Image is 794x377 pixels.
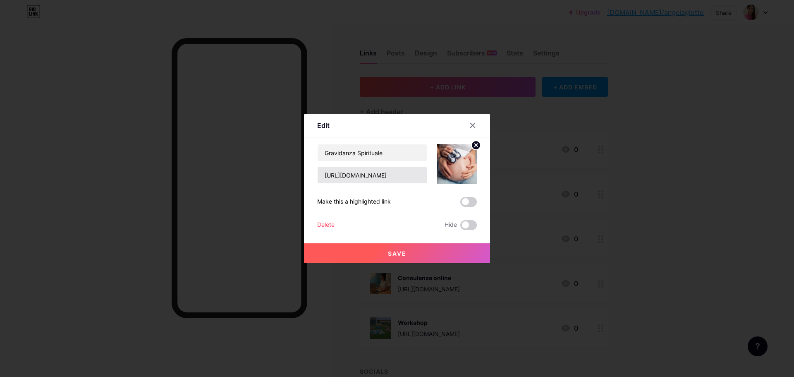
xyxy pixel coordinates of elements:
[317,120,330,130] div: Edit
[317,197,391,207] div: Make this a highlighted link
[318,167,427,183] input: URL
[304,243,490,263] button: Save
[388,250,407,257] span: Save
[445,220,457,230] span: Hide
[437,144,477,184] img: link_thumbnail
[318,144,427,161] input: Title
[317,220,335,230] div: Delete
